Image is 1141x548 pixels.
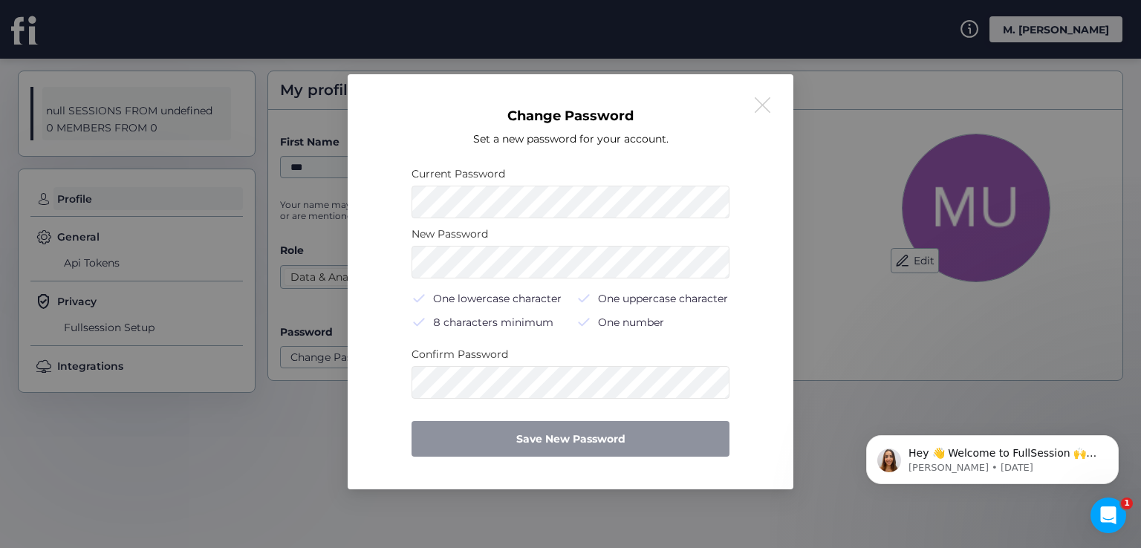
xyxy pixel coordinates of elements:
div: 8 characters minimum [433,313,553,331]
div: New Password [412,226,729,242]
iframe: Intercom live chat [1090,498,1126,533]
iframe: Intercom notifications message [844,404,1141,508]
div: One uppercase character [598,290,728,307]
div: Current Password [412,166,729,182]
button: Save New Password [412,421,729,457]
div: One lowercase character [433,290,562,307]
div: Set a new password for your account. [473,130,669,148]
div: Change Password [507,107,634,125]
span: 1 [1121,498,1133,509]
div: Confirm Password [412,346,729,362]
div: One number [598,313,664,331]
